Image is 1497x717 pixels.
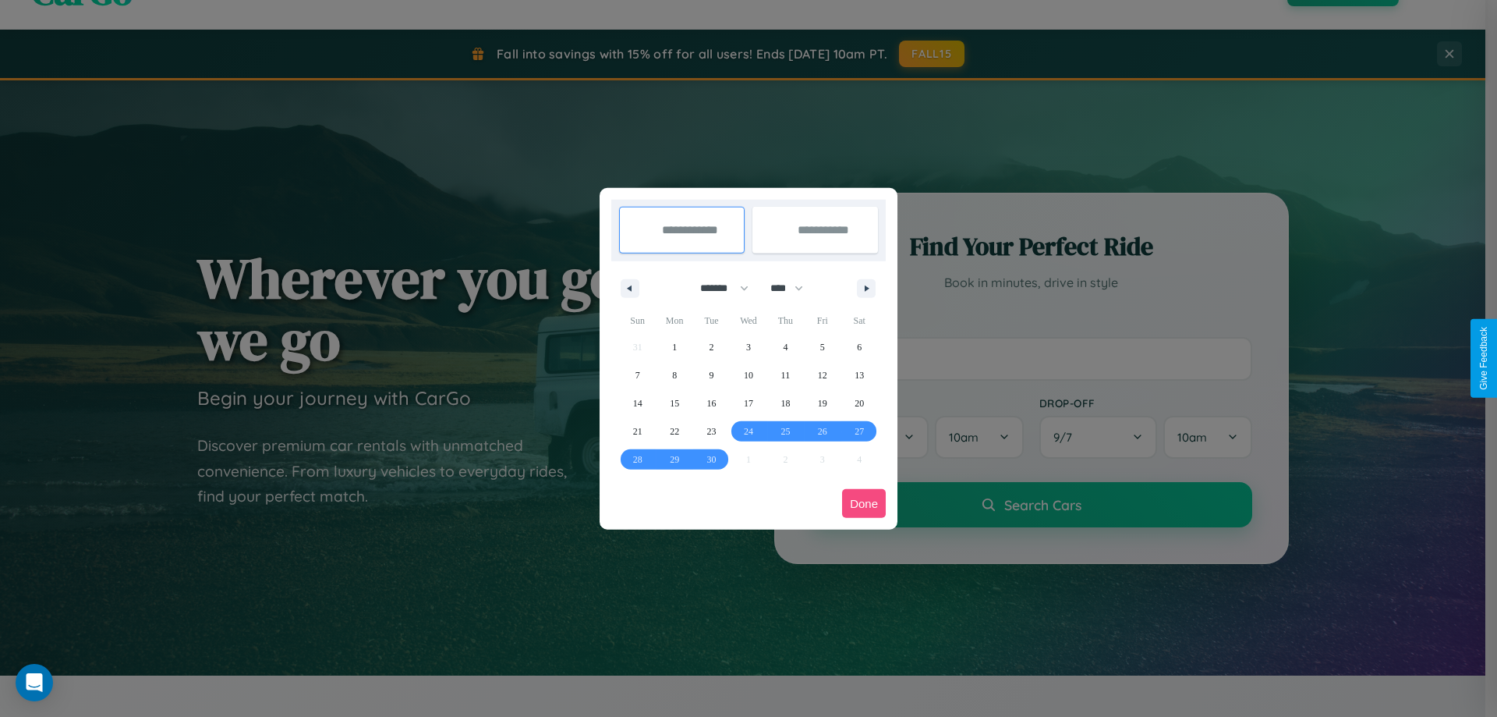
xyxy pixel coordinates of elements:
[804,333,841,361] button: 5
[804,417,841,445] button: 26
[730,308,766,333] span: Wed
[780,389,790,417] span: 18
[820,333,825,361] span: 5
[670,417,679,445] span: 22
[707,417,717,445] span: 23
[841,361,878,389] button: 13
[842,489,886,518] button: Done
[804,389,841,417] button: 19
[780,417,790,445] span: 25
[744,389,753,417] span: 17
[656,361,692,389] button: 8
[767,417,804,445] button: 25
[619,389,656,417] button: 14
[730,389,766,417] button: 17
[744,361,753,389] span: 10
[693,417,730,445] button: 23
[767,333,804,361] button: 4
[781,361,791,389] span: 11
[818,417,827,445] span: 26
[707,445,717,474] span: 30
[818,361,827,389] span: 12
[656,308,692,333] span: Mon
[710,333,714,361] span: 2
[635,361,640,389] span: 7
[767,308,804,333] span: Thu
[804,361,841,389] button: 12
[857,333,862,361] span: 6
[783,333,787,361] span: 4
[855,417,864,445] span: 27
[672,333,677,361] span: 1
[841,308,878,333] span: Sat
[841,389,878,417] button: 20
[1478,327,1489,390] div: Give Feedback
[693,361,730,389] button: 9
[633,417,642,445] span: 21
[633,389,642,417] span: 14
[746,333,751,361] span: 3
[693,308,730,333] span: Tue
[767,389,804,417] button: 18
[693,389,730,417] button: 16
[633,445,642,474] span: 28
[730,361,766,389] button: 10
[767,361,804,389] button: 11
[656,417,692,445] button: 22
[710,361,714,389] span: 9
[16,664,53,701] div: Open Intercom Messenger
[670,445,679,474] span: 29
[841,333,878,361] button: 6
[818,389,827,417] span: 19
[855,361,864,389] span: 13
[841,417,878,445] button: 27
[744,417,753,445] span: 24
[693,333,730,361] button: 2
[619,445,656,474] button: 28
[855,389,864,417] span: 20
[693,445,730,474] button: 30
[670,389,679,417] span: 15
[672,361,677,389] span: 8
[730,333,766,361] button: 3
[619,308,656,333] span: Sun
[656,333,692,361] button: 1
[619,361,656,389] button: 7
[707,389,717,417] span: 16
[619,417,656,445] button: 21
[730,417,766,445] button: 24
[656,445,692,474] button: 29
[804,308,841,333] span: Fri
[656,389,692,417] button: 15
